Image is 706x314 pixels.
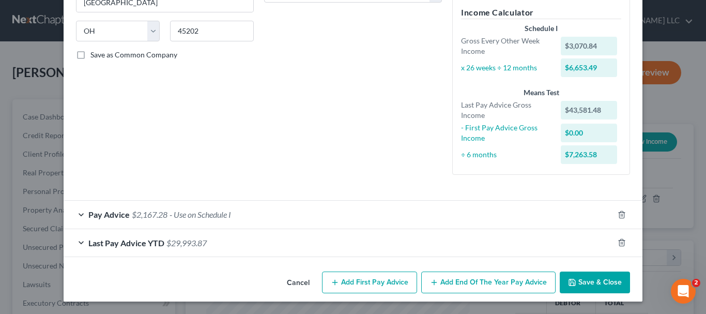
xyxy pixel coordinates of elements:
div: - First Pay Advice Gross Income [456,123,556,143]
div: Gross Every Other Week Income [456,36,556,56]
div: $3,070.84 [561,37,618,55]
button: Add First Pay Advice [322,272,417,293]
h5: Income Calculator [461,6,621,19]
div: $0.00 [561,124,618,142]
div: ÷ 6 months [456,149,556,160]
span: Save as Common Company [90,50,177,59]
span: 2 [692,279,700,287]
iframe: Intercom live chat [671,279,696,304]
div: $7,263.58 [561,145,618,164]
span: Pay Advice [88,210,130,219]
div: $6,653.49 [561,58,618,77]
button: Save & Close [560,272,630,293]
div: Schedule I [461,23,621,34]
span: $2,167.28 [132,210,167,219]
span: - Use on Schedule I [170,210,231,219]
button: Add End of the Year Pay Advice [421,272,556,293]
input: Enter zip... [170,21,254,41]
span: Last Pay Advice YTD [88,238,164,248]
div: Last Pay Advice Gross Income [456,100,556,121]
div: Means Test [461,87,621,98]
div: x 26 weeks ÷ 12 months [456,63,556,73]
button: Cancel [279,273,318,293]
span: $29,993.87 [166,238,207,248]
div: $43,581.48 [561,101,618,119]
